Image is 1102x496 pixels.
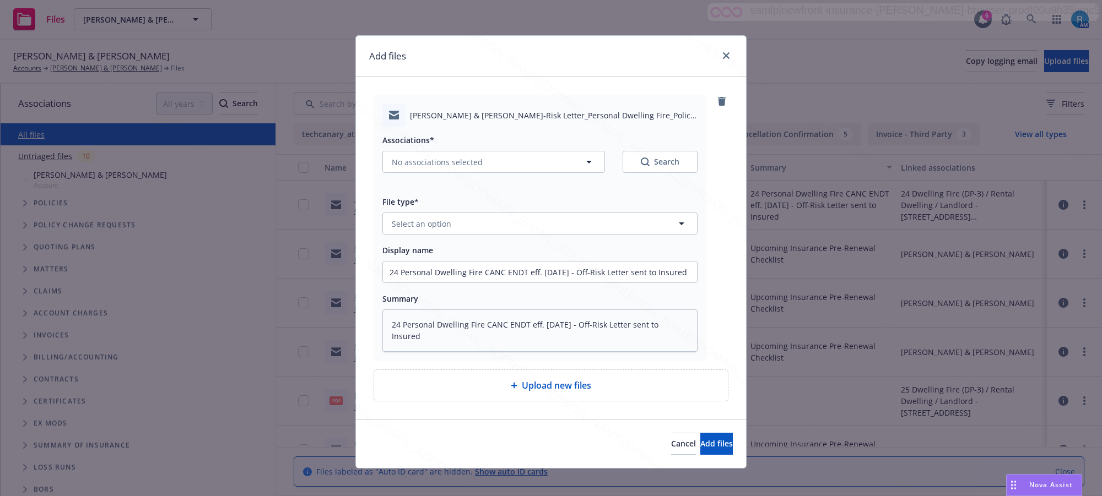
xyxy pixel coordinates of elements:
span: Add files [700,438,733,449]
a: remove [715,95,728,108]
span: Associations* [382,135,434,145]
svg: Search [641,157,650,166]
button: Select an option [382,212,698,235]
span: Display name [382,245,433,255]
button: Cancel [671,433,696,455]
span: [PERSON_NAME] & [PERSON_NAME]-Risk Letter_Personal Dwelling Fire_Policy #CFP 0100687490 07_08-24-... [410,110,698,121]
h1: Add files [369,49,406,63]
button: SearchSearch [623,151,698,173]
span: No associations selected [392,156,483,168]
span: Summary [382,293,418,304]
a: close [720,49,733,62]
span: Upload new files [522,379,591,392]
div: Drag to move [1007,475,1020,495]
div: Search [641,156,679,167]
button: Nova Assist [1006,474,1082,496]
span: File type* [382,197,419,207]
span: Cancel [671,438,696,449]
div: Upload new files [374,369,728,401]
span: Nova Assist [1029,480,1073,489]
button: Add files [700,433,733,455]
textarea: 24 Personal Dwelling Fire CANC ENDT eff. [DATE] - Off-Risk Letter sent to Insured [382,309,698,352]
input: Add display name here... [383,261,697,282]
span: Select an option [392,218,451,230]
button: No associations selected [382,151,605,173]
